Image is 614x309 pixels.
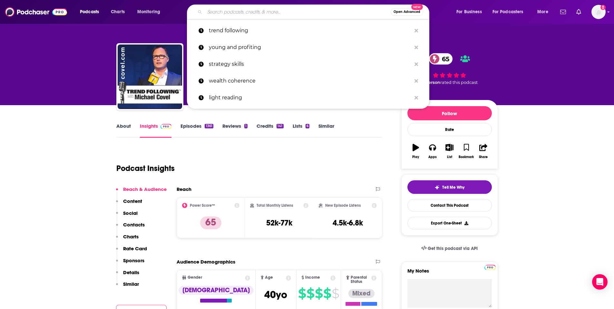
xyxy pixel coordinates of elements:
[116,234,139,245] button: Charts
[257,203,293,208] h2: Total Monthly Listens
[222,123,248,138] a: Reviews1
[190,203,215,208] h2: Power Score™
[188,275,202,280] span: Gender
[391,8,423,16] button: Open AdvancedNew
[187,56,429,73] a: strategy skills
[209,89,411,106] p: light reading
[205,124,213,128] div: 1361
[411,4,423,10] span: New
[591,5,606,19] span: Logged in as megcassidy
[244,124,248,128] div: 1
[116,210,138,222] button: Social
[5,6,67,18] img: Podchaser - Follow, Share and Rate Podcasts
[435,53,453,65] span: 65
[332,288,339,299] span: $
[537,7,548,16] span: More
[424,140,441,163] button: Apps
[407,106,492,120] button: Follow
[209,22,411,39] p: trend following
[209,39,411,56] p: young and profiting
[407,268,492,279] label: My Notes
[75,7,107,17] button: open menu
[116,245,147,257] button: Rate Card
[123,234,139,240] p: Charts
[161,124,172,129] img: Podchaser Pro
[123,281,139,287] p: Similar
[558,6,569,17] a: Show notifications dropdown
[484,264,496,270] a: Pro website
[116,222,145,234] button: Contacts
[133,7,169,17] button: open menu
[434,185,440,190] img: tell me why sparkle
[394,10,420,14] span: Open Advanced
[111,7,125,16] span: Charts
[533,7,556,17] button: open menu
[488,7,533,17] button: open menu
[298,288,306,299] span: $
[80,7,99,16] span: Podcasts
[600,5,606,10] svg: Add a profile image
[306,124,309,128] div: 6
[116,269,139,281] button: Details
[209,73,411,89] p: wealth coherence
[123,186,167,192] p: Reach & Audience
[407,217,492,229] button: Export One-Sheet
[407,140,424,163] button: Play
[412,155,419,159] div: Play
[177,259,235,265] h2: Audience Demographics
[456,7,482,16] span: For Business
[407,180,492,194] button: tell me why sparkleTell Me Why
[123,269,139,275] p: Details
[484,265,496,270] img: Podchaser Pro
[442,185,464,190] span: Tell Me Why
[265,275,273,280] span: Age
[351,275,370,284] span: Parental Status
[574,6,584,17] a: Show notifications dropdown
[177,186,191,192] h2: Reach
[209,56,411,73] p: strategy skills
[179,286,254,295] div: [DEMOGRAPHIC_DATA]
[307,288,314,299] span: $
[447,155,452,159] div: List
[318,123,334,138] a: Similar
[266,218,292,228] h3: 52k-77k
[140,123,172,138] a: InsightsPodchaser Pro
[475,140,492,163] button: Share
[333,218,363,228] h3: 4.5k-6.8k
[325,203,361,208] h2: New Episode Listens
[116,123,131,138] a: About
[107,7,129,17] a: Charts
[116,198,142,210] button: Content
[591,5,606,19] button: Show profile menu
[429,53,453,65] a: 65
[459,155,474,159] div: Bookmark
[116,186,167,198] button: Reach & Audience
[440,80,478,85] span: rated this podcast
[423,80,440,85] span: 1 person
[441,140,458,163] button: List
[118,45,182,109] img: Michael Covel's Trend Following
[257,123,283,138] a: Credits141
[116,281,139,293] button: Similar
[348,289,375,298] div: Mixed
[592,274,608,290] div: Open Intercom Messenger
[407,199,492,212] a: Contact This Podcast
[323,288,331,299] span: $
[479,155,488,159] div: Share
[277,124,283,128] div: 141
[137,7,160,16] span: Monitoring
[187,89,429,106] a: light reading
[123,198,142,204] p: Content
[458,140,475,163] button: Bookmark
[205,7,391,17] input: Search podcasts, credits, & more...
[401,49,498,89] div: 65 1 personrated this podcast
[187,22,429,39] a: trend following
[187,39,429,56] a: young and profiting
[187,73,429,89] a: wealth coherence
[591,5,606,19] img: User Profile
[123,245,147,252] p: Rate Card
[123,222,145,228] p: Contacts
[492,7,523,16] span: For Podcasters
